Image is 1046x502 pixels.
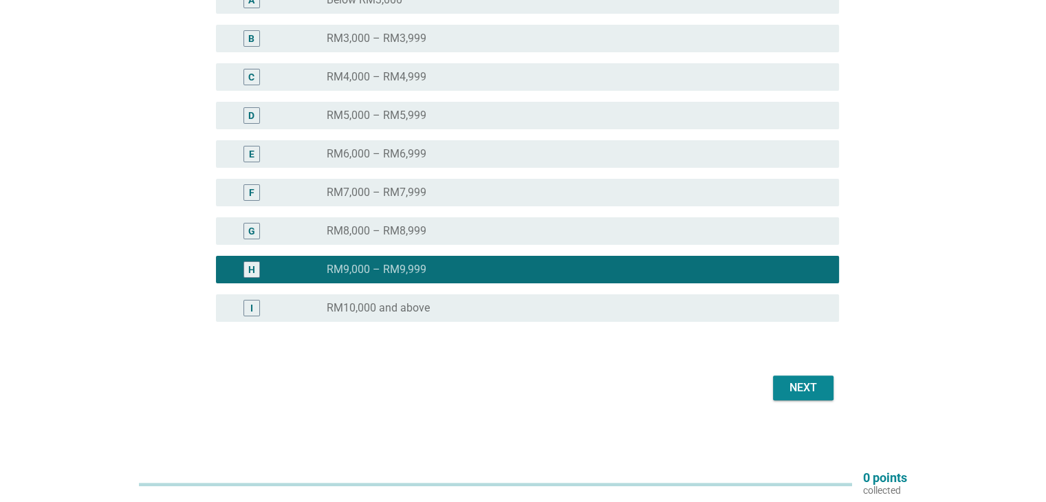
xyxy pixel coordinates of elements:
[327,186,426,199] label: RM7,000 – RM7,999
[248,32,254,46] div: B
[863,472,907,484] p: 0 points
[248,109,254,123] div: D
[250,301,253,316] div: I
[863,484,907,496] p: collected
[248,224,255,239] div: G
[327,147,426,161] label: RM6,000 – RM6,999
[327,109,426,122] label: RM5,000 – RM5,999
[773,375,833,400] button: Next
[327,70,426,84] label: RM4,000 – RM4,999
[249,147,254,162] div: E
[327,32,426,45] label: RM3,000 – RM3,999
[248,263,255,277] div: H
[327,224,426,238] label: RM8,000 – RM8,999
[327,301,430,315] label: RM10,000 and above
[784,380,822,396] div: Next
[248,70,254,85] div: C
[249,186,254,200] div: F
[327,263,426,276] label: RM9,000 – RM9,999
